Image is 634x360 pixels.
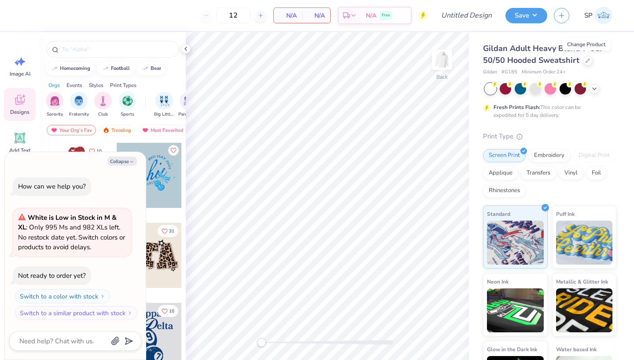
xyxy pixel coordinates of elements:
[66,81,82,89] div: Events
[10,70,30,77] span: Image AI
[168,145,179,156] button: Like
[15,306,137,320] button: Switch to a similar product with stock
[178,111,199,118] span: Parent's Weekend
[436,73,448,81] div: Back
[562,38,610,51] div: Change Product
[98,111,108,118] span: Club
[556,345,597,354] span: Water based Ink
[118,92,136,118] div: filter for Sports
[103,127,110,133] img: trending.gif
[595,7,612,24] img: Stephen Peralta
[48,81,60,89] div: Orgs
[94,92,112,118] div: filter for Club
[483,167,518,180] div: Applique
[487,288,544,332] img: Neon Ink
[18,271,86,280] div: Not ready to order yet?
[118,92,136,118] button: filter button
[18,213,125,252] span: : Only 995 Ms and 982 XLs left. No restock date yet. Switch colors or products to avoid delays.
[257,338,266,347] div: Accessibility label
[169,309,174,313] span: 10
[307,11,325,20] span: N/A
[69,92,89,118] div: filter for Fraternity
[573,149,616,162] div: Digital Print
[556,277,608,286] span: Metallic & Glitter Ink
[159,96,169,106] img: Big Little Reveal Image
[151,66,161,71] div: bear
[18,213,117,232] strong: White is Low in Stock in M & XL
[169,229,174,233] span: 31
[85,145,106,157] button: Like
[121,111,134,118] span: Sports
[522,69,566,76] span: Minimum Order: 24 +
[505,8,547,23] button: Save
[137,62,165,75] button: bear
[46,92,63,118] div: filter for Sorority
[50,96,60,106] img: Sorority Image
[47,111,63,118] span: Sorority
[94,92,112,118] button: filter button
[98,96,108,106] img: Club Image
[483,149,526,162] div: Screen Print
[382,12,390,18] span: Free
[97,62,134,75] button: football
[366,11,376,20] span: N/A
[279,11,297,20] span: N/A
[18,182,86,191] div: How can we help you?
[158,305,178,317] button: Like
[556,221,613,265] img: Puff Ink
[584,11,593,21] span: SP
[216,7,251,23] input: – –
[100,294,105,299] img: Switch to a color with stock
[154,92,174,118] button: filter button
[69,92,89,118] button: filter button
[111,66,130,71] div: football
[483,184,526,197] div: Rhinestones
[46,62,94,75] button: homecoming
[138,125,188,135] div: Most Favorited
[122,96,133,106] img: Sports Image
[483,43,601,65] span: Gildan Adult Heavy Blend 8 Oz. 50/50 Hooded Sweatshirt
[96,149,102,153] span: 10
[528,149,570,162] div: Embroidery
[580,7,616,24] a: SP
[99,125,135,135] div: Trending
[110,81,136,89] div: Print Types
[15,289,110,303] button: Switch to a color with stock
[178,92,199,118] div: filter for Parent's Weekend
[69,111,89,118] span: Fraternity
[487,345,537,354] span: Glow in the Dark Ink
[51,66,58,71] img: trend_line.gif
[487,221,544,265] img: Standard
[51,127,58,133] img: most_fav.gif
[89,81,103,89] div: Styles
[483,131,616,142] div: Print Type
[433,51,451,69] img: Back
[521,167,556,180] div: Transfers
[494,104,540,111] strong: Fresh Prints Flash:
[60,66,90,71] div: homecoming
[154,111,174,118] span: Big Little Reveal
[107,156,137,166] button: Collapse
[494,103,602,119] div: This color can be expedited for 5 day delivery.
[434,7,499,24] input: Untitled Design
[127,310,133,316] img: Switch to a similar product with stock
[483,69,497,76] span: Gildan
[586,167,607,180] div: Foil
[154,92,174,118] div: filter for Big Little Reveal
[184,96,194,106] img: Parent's Weekend Image
[178,92,199,118] button: filter button
[46,92,63,118] button: filter button
[47,125,96,135] div: Your Org's Fav
[142,66,149,71] img: trend_line.gif
[158,225,178,237] button: Like
[102,66,109,71] img: trend_line.gif
[142,127,149,133] img: most_fav.gif
[61,45,173,54] input: Try "Alpha"
[487,209,510,218] span: Standard
[487,277,509,286] span: Neon Ink
[559,167,583,180] div: Vinyl
[556,288,613,332] img: Metallic & Glitter Ink
[10,109,29,116] span: Designs
[501,69,517,76] span: # G185
[9,147,30,154] span: Add Text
